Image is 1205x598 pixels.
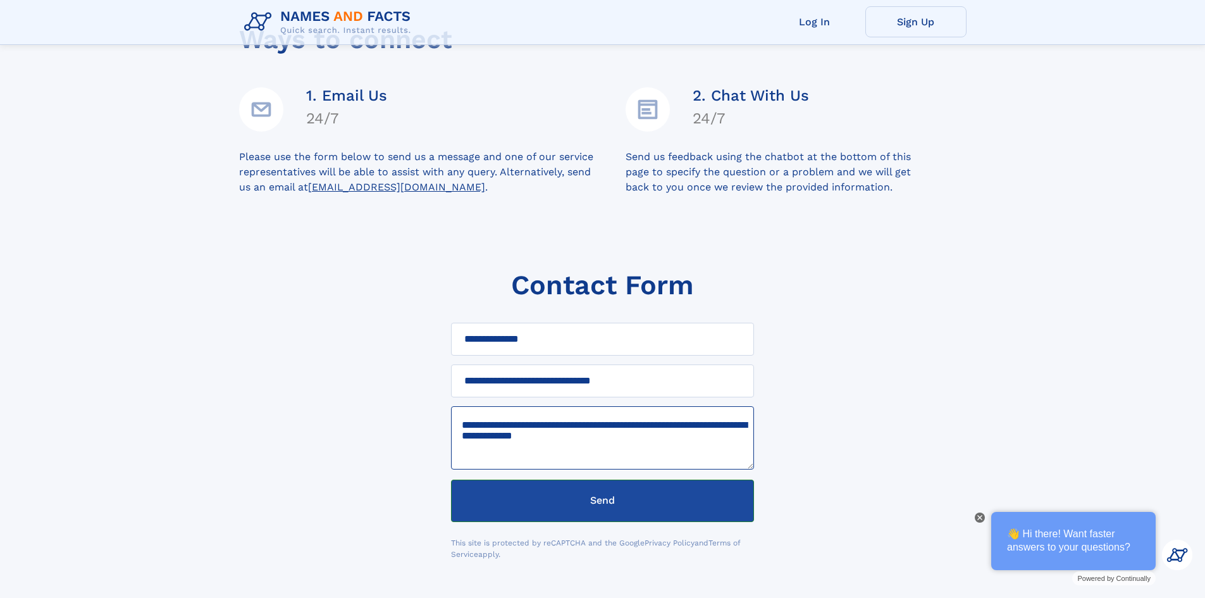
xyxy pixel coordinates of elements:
a: Terms of Service [451,539,741,559]
div: This site is protected by reCAPTCHA and the Google and apply. [451,537,754,560]
img: Close [977,515,982,520]
a: Powered by Continually [1072,571,1156,585]
h1: Contact Form [511,270,694,301]
a: [EMAIL_ADDRESS][DOMAIN_NAME] [308,181,485,193]
div: Please use the form below to send us a message and one of our service representatives will be abl... [239,149,626,195]
h4: 24/7 [693,109,809,127]
button: Send [451,480,754,522]
img: Kevin [1162,540,1192,570]
div: 👋 Hi there! Want faster answers to your questions? [991,512,1156,570]
h4: 2. Chat With Us [693,87,809,104]
a: Sign Up [865,6,967,37]
h4: 1. Email Us [306,87,387,104]
img: Details Icon [626,87,670,132]
img: Logo Names and Facts [239,5,421,39]
a: Privacy Policy [645,539,695,547]
div: Send us feedback using the chatbot at the bottom of this page to specify the question or a proble... [626,149,967,195]
span: Powered by Continually [1077,575,1151,582]
h4: 24/7 [306,109,387,127]
a: Log In [764,6,865,37]
img: Email Address Icon [239,87,283,132]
